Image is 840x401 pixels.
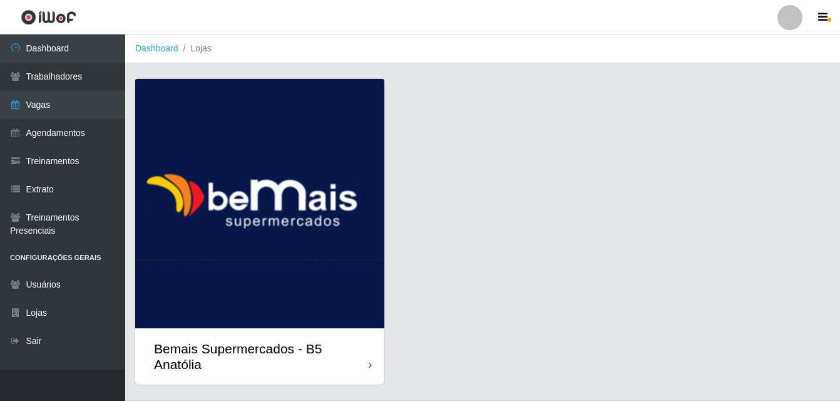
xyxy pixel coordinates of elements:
[21,9,76,25] img: CoreUI Logo
[135,43,178,53] a: Dashboard
[135,79,384,328] img: cardImg
[154,341,369,372] div: Bemais Supermercados - B5 Anatólia
[135,79,384,385] a: Bemais Supermercados - B5 Anatólia
[125,34,840,63] nav: breadcrumb
[178,42,212,55] li: Lojas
